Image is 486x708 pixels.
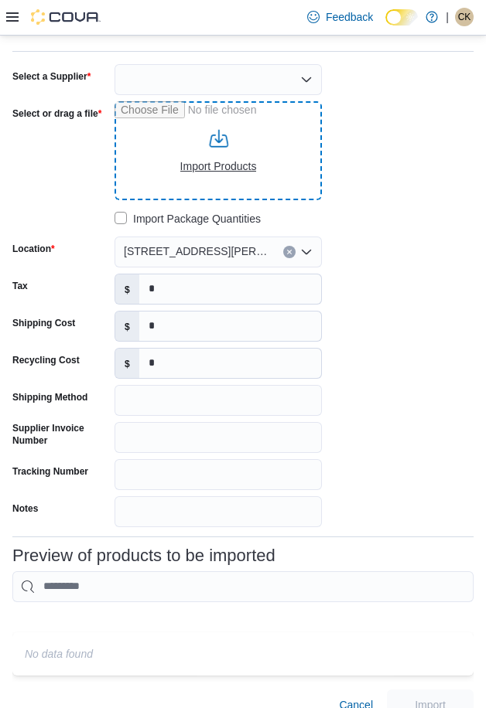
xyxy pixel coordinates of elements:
[115,101,322,200] input: Use aria labels when no actual label is in use
[300,73,313,86] button: Open list of options
[12,502,38,515] label: Notes
[12,70,91,83] label: Select a Supplier
[115,209,261,228] label: Import Package Quantities
[12,391,87,403] label: Shipping Method
[385,9,418,26] input: Dark Mode
[115,311,139,341] label: $
[12,107,101,120] label: Select or drag a file
[12,280,28,292] label: Tax
[326,9,373,25] span: Feedback
[25,645,93,663] div: No data found
[283,246,296,258] button: Clear input
[12,465,88,478] label: Tracking Number
[124,242,268,260] span: [STREET_ADDRESS][PERSON_NAME]
[12,354,80,366] label: Recycling Cost
[115,349,139,378] label: $
[12,317,75,329] label: Shipping Cost
[12,243,55,255] label: Location
[12,546,276,565] h3: Preview of products to be imported
[458,8,471,26] span: CK
[31,9,101,25] img: Cova
[455,8,474,26] div: Crystal Kuranyi
[301,2,379,32] a: Feedback
[300,246,313,258] button: Open list of options
[12,571,474,602] input: This is a search bar. As you type, the results lower in the page will automatically filter.
[12,422,108,447] label: Supplier Invoice Number
[115,274,139,304] label: $
[446,8,449,26] p: |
